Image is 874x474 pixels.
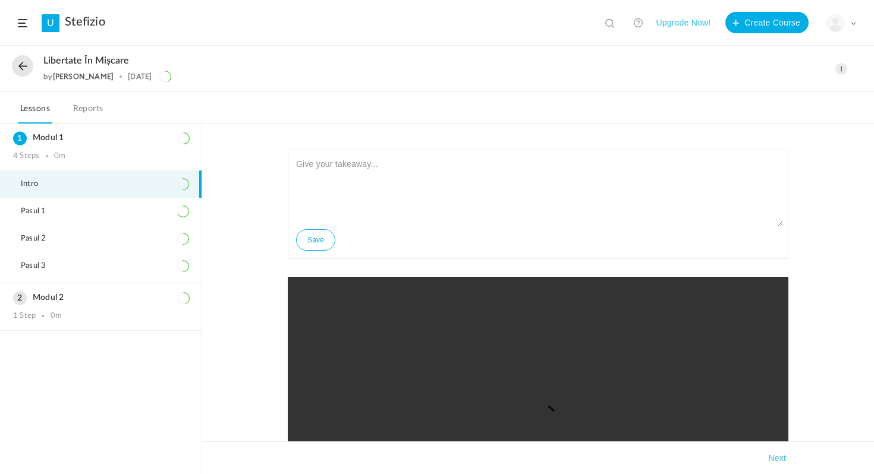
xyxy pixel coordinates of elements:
a: [PERSON_NAME] [53,72,114,81]
a: U [42,14,59,32]
span: Libertate în mișcare [43,55,129,67]
div: 0m [54,151,65,161]
a: Stefizio [65,15,105,29]
span: Pasul 2 [21,234,61,244]
img: user-image.png [827,15,844,31]
h3: Modul 1 [13,133,188,143]
a: Reports [71,101,106,124]
span: Pasul 3 [21,261,61,271]
span: Pasul 1 [21,207,61,216]
div: 1 Step [13,311,36,321]
span: Intro [21,179,53,189]
div: [DATE] [128,72,152,81]
div: 0m [51,311,62,321]
div: by [43,72,114,81]
button: Next [766,451,788,465]
button: Create Course [725,12,809,33]
button: Upgrade Now! [656,12,710,33]
div: 4 Steps [13,151,39,161]
h3: Modul 2 [13,293,188,303]
a: Lessons [18,101,52,124]
button: Save [296,229,335,251]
